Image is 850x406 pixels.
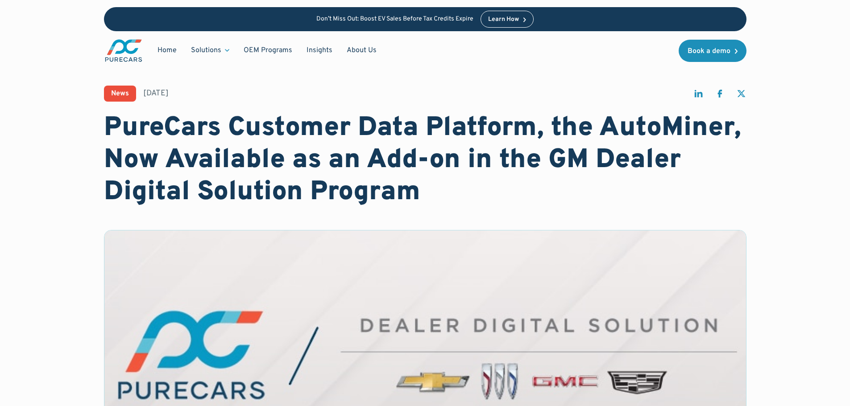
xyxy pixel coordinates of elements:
[184,42,236,59] div: Solutions
[688,48,730,55] div: Book a demo
[481,11,534,28] a: Learn How
[236,42,299,59] a: OEM Programs
[299,42,340,59] a: Insights
[316,16,473,23] p: Don’t Miss Out: Boost EV Sales Before Tax Credits Expire
[679,40,746,62] a: Book a demo
[104,38,143,63] a: main
[104,112,746,209] h1: PureCars Customer Data Platform, the AutoMiner, Now Available as an Add-on in the GM Dealer Digit...
[736,88,746,103] a: share on twitter
[150,42,184,59] a: Home
[714,88,725,103] a: share on facebook
[104,38,143,63] img: purecars logo
[111,90,129,97] div: News
[143,88,169,99] div: [DATE]
[488,16,519,23] div: Learn How
[693,88,704,103] a: share on linkedin
[191,45,221,55] div: Solutions
[340,42,384,59] a: About Us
